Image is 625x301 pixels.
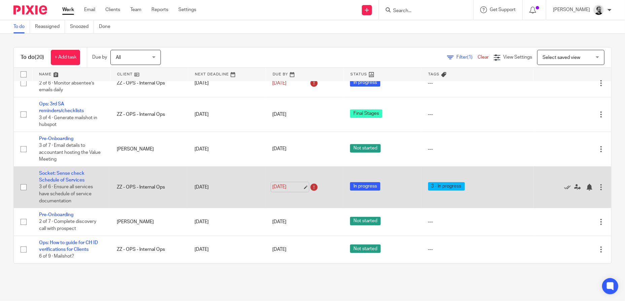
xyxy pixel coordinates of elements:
[543,55,580,60] span: Select saved view
[92,54,107,61] p: Due by
[553,6,590,13] p: [PERSON_NAME]
[350,217,381,225] span: Not started
[428,219,527,225] div: ---
[39,220,96,231] span: 2 of 7 · Complete discovery call with prospect
[39,115,97,127] span: 3 of 4 · Generate mailshot in hubspot
[188,166,266,208] td: [DATE]
[39,136,73,141] a: Pre-Onboarding
[110,69,188,97] td: ZZ - OPS - Internal Ops
[392,8,453,14] input: Search
[478,55,489,60] a: Clear
[35,20,65,33] a: Reassigned
[188,132,266,166] td: [DATE]
[13,20,30,33] a: To do
[105,6,120,13] a: Clients
[13,5,47,14] img: Pixie
[35,55,44,60] span: (20)
[350,78,380,87] span: In progress
[39,102,84,113] a: Ops: 3rd SA reminders/checklists
[428,146,527,153] div: ---
[350,144,381,153] span: Not started
[188,69,266,97] td: [DATE]
[39,171,84,182] a: Socket: Sense check Schedule of Services
[116,55,121,60] span: All
[272,147,286,152] span: [DATE]
[130,6,141,13] a: Team
[272,81,286,86] span: [DATE]
[39,254,74,259] span: 6 of 9 · Mailshot?
[272,247,286,252] span: [DATE]
[70,20,94,33] a: Snoozed
[188,208,266,236] td: [DATE]
[428,111,527,118] div: ---
[84,6,95,13] a: Email
[110,236,188,263] td: ZZ - OPS - Internal Ops
[110,97,188,132] td: ZZ - OPS - Internal Ops
[593,5,604,15] img: Jack_2025.jpg
[39,185,93,203] span: 3 of 6 · Ensure all services have schedule of service documentation
[39,212,73,217] a: Pre-Onboarding
[51,50,80,65] a: + Add task
[272,220,286,224] span: [DATE]
[110,132,188,166] td: [PERSON_NAME]
[428,80,527,87] div: ---
[503,55,532,60] span: View Settings
[467,55,473,60] span: (1)
[99,20,115,33] a: Done
[428,72,440,76] span: Tags
[188,97,266,132] td: [DATE]
[456,55,478,60] span: Filter
[39,143,101,162] span: 3 of 7 · Email details to accountant hosting the Value Meeting
[151,6,168,13] a: Reports
[188,236,266,263] td: [DATE]
[110,208,188,236] td: [PERSON_NAME]
[110,166,188,208] td: ZZ - OPS - Internal Ops
[178,6,196,13] a: Settings
[350,109,382,118] span: Final Stages
[39,240,98,252] a: Ops: How to guide for CH ID verifications for Clients
[21,54,44,61] h1: To do
[564,184,574,191] a: Mark as done
[350,182,380,191] span: In progress
[39,81,94,93] span: 2 of 6 · Monitor absentee's emails daily
[490,7,516,12] span: Get Support
[272,112,286,117] span: [DATE]
[350,244,381,253] span: Not started
[428,246,527,253] div: ---
[428,182,465,191] span: 3 - In progress
[62,6,74,13] a: Work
